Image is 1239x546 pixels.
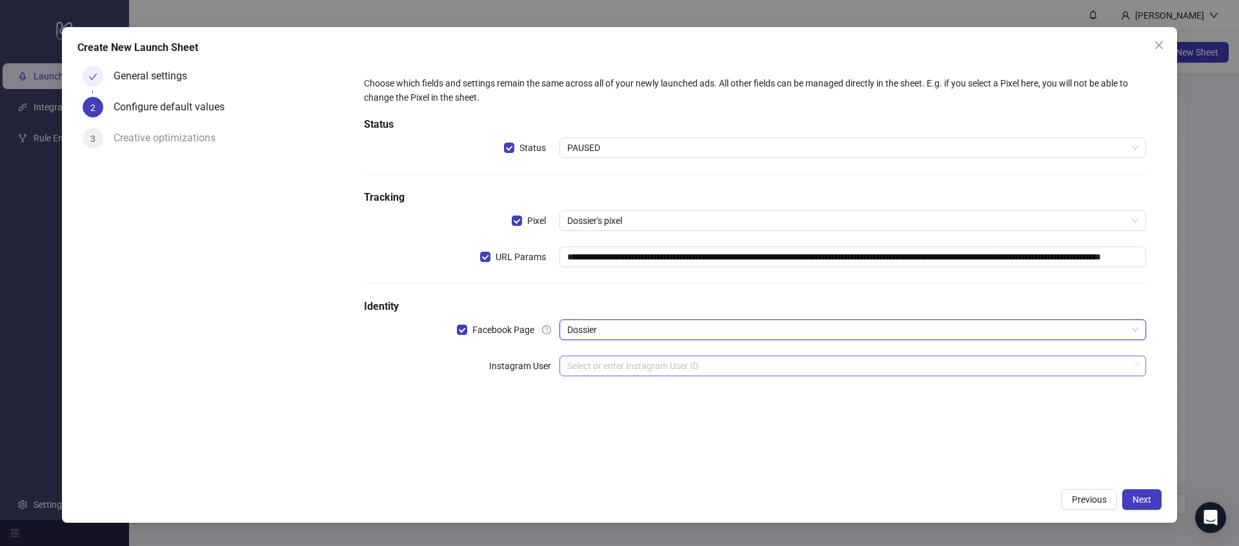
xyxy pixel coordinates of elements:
[364,299,1146,314] h5: Identity
[1154,40,1164,50] span: close
[36,21,63,31] div: v 4.0.25
[364,190,1146,205] h5: Tracking
[490,250,551,264] span: URL Params
[77,40,1162,56] div: Create New Launch Sheet
[1149,35,1169,56] button: Close
[1133,494,1151,505] span: Next
[114,128,226,148] div: Creative optimizations
[21,21,31,31] img: logo_orange.svg
[1062,489,1117,510] button: Previous
[114,97,235,117] div: Configure default values
[88,72,97,81] span: check
[567,138,1138,157] span: PAUSED
[489,356,559,376] label: Instagram User
[66,76,99,85] div: Domaine
[114,66,197,86] div: General settings
[1195,502,1226,533] div: Open Intercom Messenger
[1131,361,1140,370] span: loading
[364,76,1146,105] div: Choose which fields and settings remain the same across all of your newly launched ads. All other...
[90,103,96,113] span: 2
[514,141,551,155] span: Status
[467,323,539,337] span: Facebook Page
[34,34,146,44] div: Domaine: [DOMAIN_NAME]
[161,76,197,85] div: Mots-clés
[21,34,31,44] img: website_grey.svg
[1072,494,1107,505] span: Previous
[52,75,63,85] img: tab_domain_overview_orange.svg
[567,320,1138,339] span: Dossier
[90,134,96,144] span: 3
[567,211,1138,230] span: Dossier's pixel
[522,214,551,228] span: Pixel
[1122,489,1162,510] button: Next
[146,75,157,85] img: tab_keywords_by_traffic_grey.svg
[542,325,551,334] span: question-circle
[364,117,1146,132] h5: Status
